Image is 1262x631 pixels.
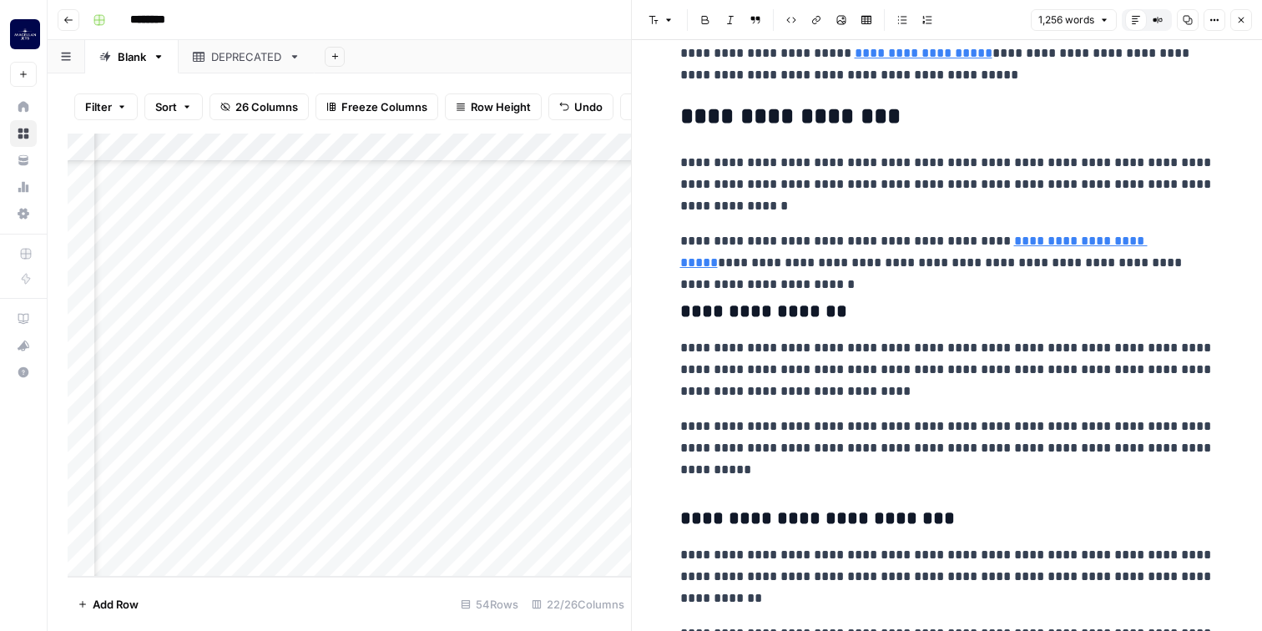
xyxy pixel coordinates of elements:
[341,98,427,115] span: Freeze Columns
[548,93,613,120] button: Undo
[1031,9,1117,31] button: 1,256 words
[10,147,37,174] a: Your Data
[179,40,315,73] a: DEPRECATED
[85,40,179,73] a: Blank
[68,591,149,618] button: Add Row
[155,98,177,115] span: Sort
[93,596,139,613] span: Add Row
[10,19,40,49] img: Magellan Jets Logo
[10,93,37,120] a: Home
[445,93,542,120] button: Row Height
[144,93,203,120] button: Sort
[1038,13,1094,28] span: 1,256 words
[118,48,146,65] div: Blank
[471,98,531,115] span: Row Height
[10,305,37,332] a: AirOps Academy
[235,98,298,115] span: 26 Columns
[574,98,603,115] span: Undo
[211,48,282,65] div: DEPRECATED
[10,174,37,200] a: Usage
[10,120,37,147] a: Browse
[315,93,438,120] button: Freeze Columns
[209,93,309,120] button: 26 Columns
[10,332,37,359] button: What's new?
[85,98,112,115] span: Filter
[454,591,525,618] div: 54 Rows
[525,591,631,618] div: 22/26 Columns
[10,13,37,55] button: Workspace: Magellan Jets
[10,359,37,386] button: Help + Support
[10,200,37,227] a: Settings
[11,333,36,358] div: What's new?
[74,93,138,120] button: Filter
